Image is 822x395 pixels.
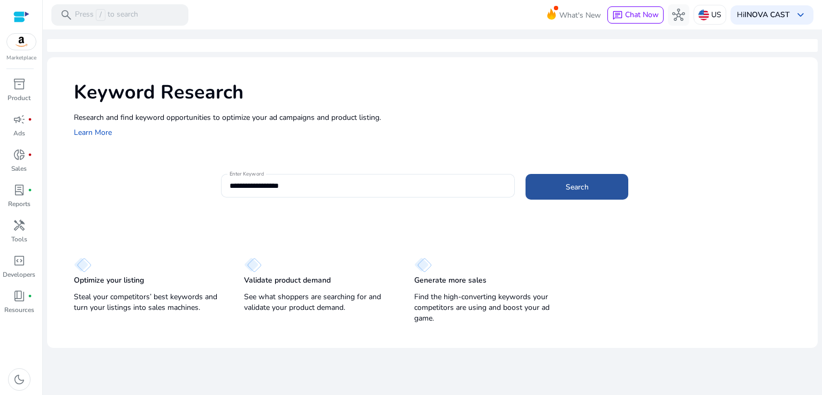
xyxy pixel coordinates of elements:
[13,78,26,90] span: inventory_2
[13,128,25,138] p: Ads
[244,292,393,313] p: See what shoppers are searching for and validate your product demand.
[13,373,26,386] span: dark_mode
[96,9,105,21] span: /
[668,4,689,26] button: hub
[744,10,790,20] b: INOVA CAST
[7,93,31,103] p: Product
[414,292,563,324] p: Find the high-converting keywords your competitors are using and boost your ad game.
[28,188,32,192] span: fiber_manual_record
[625,10,659,20] span: Chat Now
[244,275,331,286] p: Validate product demand
[28,153,32,157] span: fiber_manual_record
[612,10,623,21] span: chat
[28,117,32,121] span: fiber_manual_record
[13,148,26,161] span: donut_small
[74,275,144,286] p: Optimize your listing
[794,9,807,21] span: keyboard_arrow_down
[75,9,138,21] p: Press to search
[28,294,32,298] span: fiber_manual_record
[7,34,36,50] img: amazon.svg
[6,54,36,62] p: Marketplace
[13,113,26,126] span: campaign
[11,234,27,244] p: Tools
[13,219,26,232] span: handyman
[4,305,34,315] p: Resources
[74,127,112,138] a: Learn More
[13,254,26,267] span: code_blocks
[607,6,664,24] button: chatChat Now
[8,199,31,209] p: Reports
[74,81,807,104] h1: Keyword Research
[230,170,264,178] mat-label: Enter Keyword
[414,257,432,272] img: diamond.svg
[11,164,27,173] p: Sales
[3,270,35,279] p: Developers
[74,112,807,123] p: Research and find keyword opportunities to optimize your ad campaigns and product listing.
[13,290,26,302] span: book_4
[74,292,223,313] p: Steal your competitors’ best keywords and turn your listings into sales machines.
[566,181,589,193] span: Search
[559,6,601,25] span: What's New
[737,11,790,19] p: Hi
[414,275,486,286] p: Generate more sales
[244,257,262,272] img: diamond.svg
[60,9,73,21] span: search
[13,184,26,196] span: lab_profile
[711,5,721,24] p: US
[698,10,709,20] img: us.svg
[526,174,628,200] button: Search
[672,9,685,21] span: hub
[74,257,92,272] img: diamond.svg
